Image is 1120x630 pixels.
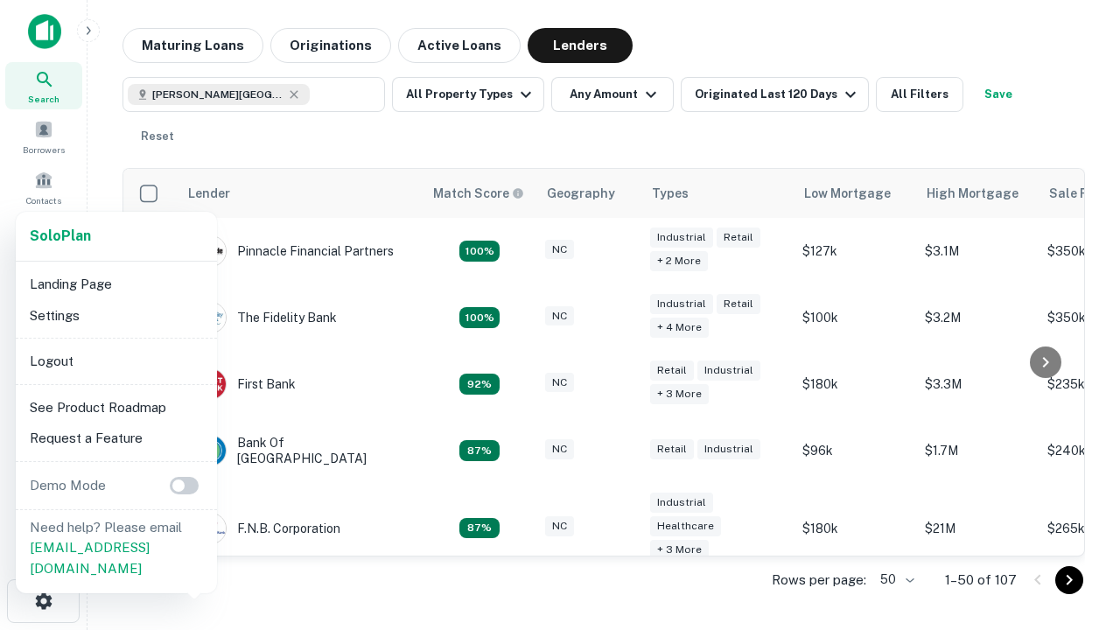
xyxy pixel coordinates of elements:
p: Need help? Please email [30,517,203,579]
li: Request a Feature [23,423,210,454]
a: SoloPlan [30,226,91,247]
li: Settings [23,300,210,332]
p: Demo Mode [23,475,113,496]
li: Landing Page [23,269,210,300]
li: See Product Roadmap [23,392,210,423]
iframe: Chat Widget [1032,490,1120,574]
strong: Solo Plan [30,227,91,244]
a: [EMAIL_ADDRESS][DOMAIN_NAME] [30,540,150,576]
li: Logout [23,346,210,377]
